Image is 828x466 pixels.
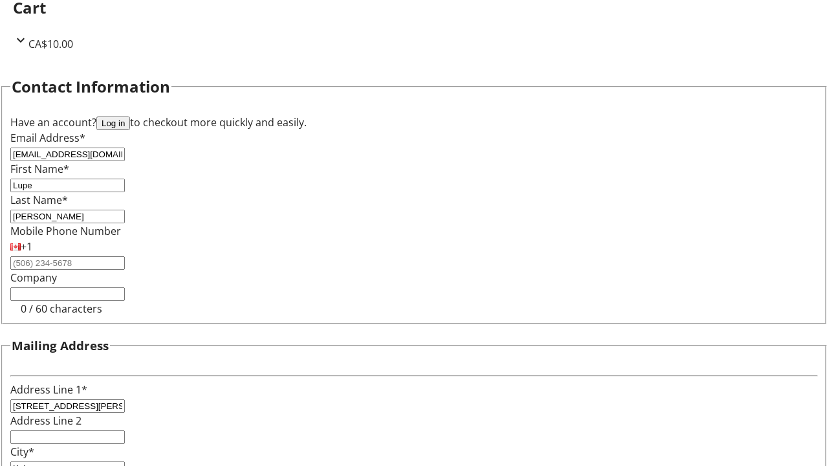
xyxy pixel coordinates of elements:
input: (506) 234-5678 [10,256,125,270]
label: City* [10,445,34,459]
h2: Contact Information [12,75,170,98]
label: Company [10,271,57,285]
label: First Name* [10,162,69,176]
label: Last Name* [10,193,68,207]
div: Have an account? to checkout more quickly and easily. [10,115,818,130]
button: Log in [96,116,130,130]
tr-character-limit: 0 / 60 characters [21,302,102,316]
label: Email Address* [10,131,85,145]
label: Address Line 1* [10,383,87,397]
span: CA$10.00 [28,37,73,51]
input: Address [10,399,125,413]
label: Address Line 2 [10,414,82,428]
h3: Mailing Address [12,337,109,355]
label: Mobile Phone Number [10,224,121,238]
